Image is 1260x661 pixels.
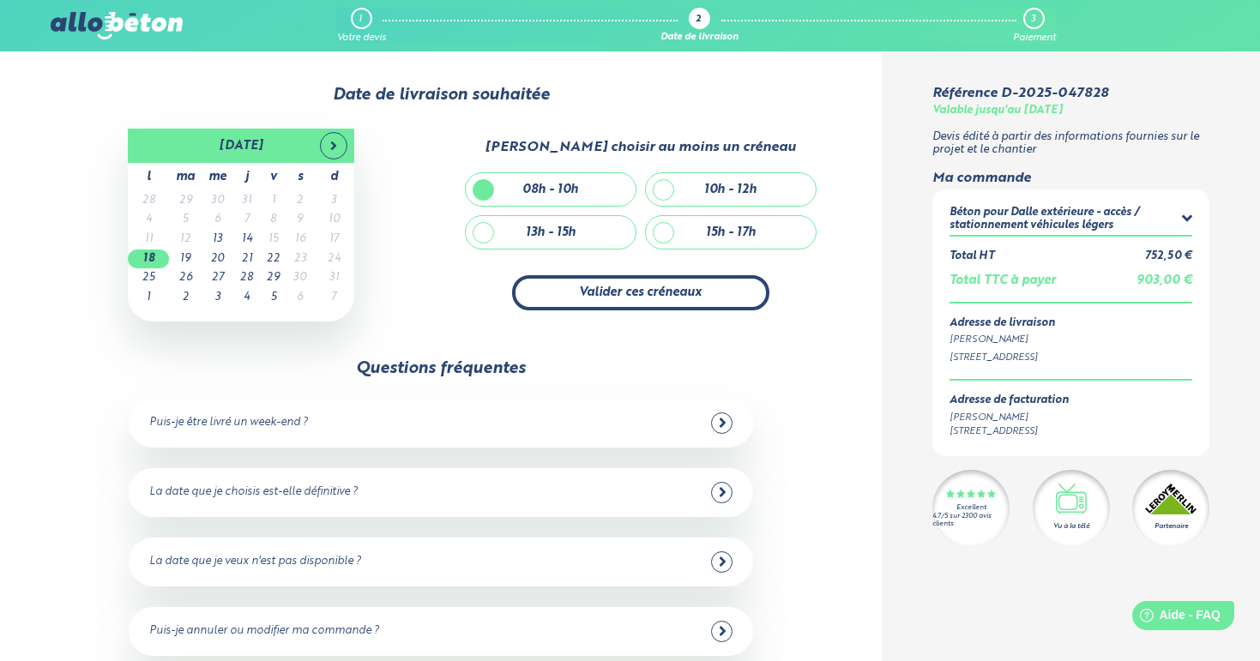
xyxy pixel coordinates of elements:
td: 31 [233,191,260,211]
td: 29 [260,268,286,288]
td: 7 [313,288,354,308]
td: 25 [128,268,169,288]
td: 16 [286,230,313,249]
td: 26 [169,268,202,288]
td: 1 [128,288,169,308]
td: 3 [313,191,354,211]
td: 5 [169,210,202,230]
td: 6 [202,210,233,230]
td: 4 [233,288,260,308]
div: 08h - 10h [522,183,578,197]
div: [PERSON_NAME] choisir au moins un créneau [485,140,796,155]
td: 12 [169,230,202,249]
th: me [202,163,233,191]
div: Partenaire [1154,521,1188,532]
td: 6 [286,288,313,308]
td: 30 [202,191,233,211]
div: 15h - 17h [706,225,756,240]
button: Valider ces créneaux [512,275,769,310]
span: 903,00 € [1136,274,1192,286]
div: Vu à la télé [1053,521,1089,532]
td: 29 [169,191,202,211]
td: 14 [233,230,260,249]
div: 2 [696,15,701,26]
td: 10 [313,210,354,230]
th: ma [169,163,202,191]
iframe: Help widget launcher [1107,594,1241,642]
div: Adresse de facturation [950,394,1069,407]
div: Référence D-2025-047828 [932,86,1108,101]
div: 752,50 € [1145,250,1192,263]
div: [STREET_ADDRESS] [950,351,1192,365]
th: s [286,163,313,191]
th: j [233,163,260,191]
td: 17 [313,230,354,249]
a: 3 Paiement [1013,8,1056,44]
div: 3 [1031,14,1035,25]
div: [STREET_ADDRESS] [950,424,1069,439]
td: 9 [286,210,313,230]
td: 30 [286,268,313,288]
td: 21 [233,249,260,269]
div: Votre devis [337,33,386,44]
td: 8 [260,210,286,230]
div: Béton pour Dalle extérieure - accès / stationnement véhicules légers [950,207,1182,231]
td: 11 [128,230,169,249]
div: Total HT [950,250,994,263]
td: 28 [128,191,169,211]
div: Paiement [1013,33,1056,44]
img: allobéton [51,12,183,39]
td: 20 [202,249,233,269]
td: 27 [202,268,233,288]
td: 15 [260,230,286,249]
div: 10h - 12h [704,183,757,197]
td: 2 [169,288,202,308]
div: 13h - 15h [526,225,576,240]
td: 3 [202,288,233,308]
div: Date de livraison [660,33,739,44]
th: v [260,163,286,191]
div: La date que je choisis est-elle définitive ? [149,486,358,499]
td: 1 [260,191,286,211]
div: Valable jusqu'au [DATE] [932,105,1063,117]
td: 19 [169,249,202,269]
a: 2 Date de livraison [660,8,739,44]
th: l [128,163,169,191]
th: d [313,163,354,191]
p: Devis édité à partir des informations fournies sur le projet et le chantier [932,131,1209,156]
td: 22 [260,249,286,269]
div: Ma commande [932,171,1209,186]
summary: Béton pour Dalle extérieure - accès / stationnement véhicules légers [950,207,1192,235]
td: 24 [313,249,354,269]
div: 4.7/5 sur 2300 avis clients [932,513,1010,528]
a: 1 Votre devis [337,8,386,44]
div: La date que je veux n'est pas disponible ? [149,556,361,568]
div: Puis-je annuler ou modifier ma commande ? [149,625,379,638]
td: 23 [286,249,313,269]
td: 4 [128,210,169,230]
div: [PERSON_NAME] [950,411,1069,425]
th: [DATE] [169,129,313,163]
div: Questions fréquentes [356,359,526,378]
div: Adresse de livraison [950,317,1192,330]
td: 13 [202,230,233,249]
td: 18 [128,249,169,269]
td: 2 [286,191,313,211]
td: 28 [233,268,260,288]
div: Excellent [956,504,986,512]
div: [PERSON_NAME] [950,333,1192,347]
div: Total TTC à payer [950,273,1056,288]
div: 1 [359,14,362,25]
td: 7 [233,210,260,230]
td: 31 [313,268,354,288]
td: 5 [260,288,286,308]
div: Date de livraison souhaitée [51,86,832,105]
div: Puis-je être livré un week-end ? [149,417,308,430]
